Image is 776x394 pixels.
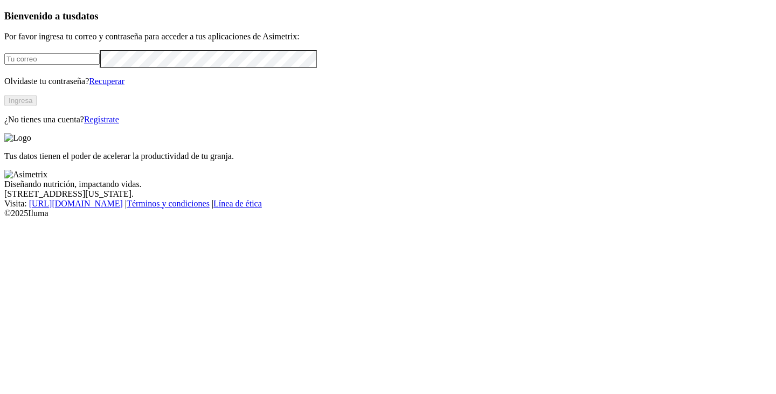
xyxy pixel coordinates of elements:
div: Diseñando nutrición, impactando vidas. [4,179,772,189]
a: Términos y condiciones [127,199,210,208]
div: [STREET_ADDRESS][US_STATE]. [4,189,772,199]
a: Recuperar [89,77,124,86]
div: © 2025 Iluma [4,209,772,218]
a: [URL][DOMAIN_NAME] [29,199,123,208]
a: Regístrate [84,115,119,124]
p: Por favor ingresa tu correo y contraseña para acceder a tus aplicaciones de Asimetrix: [4,32,772,42]
div: Visita : | | [4,199,772,209]
p: Tus datos tienen el poder de acelerar la productividad de tu granja. [4,151,772,161]
input: Tu correo [4,53,100,65]
h3: Bienvenido a tus [4,10,772,22]
span: datos [75,10,99,22]
img: Asimetrix [4,170,47,179]
p: Olvidaste tu contraseña? [4,77,772,86]
a: Línea de ética [213,199,262,208]
button: Ingresa [4,95,37,106]
img: Logo [4,133,31,143]
p: ¿No tienes una cuenta? [4,115,772,125]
